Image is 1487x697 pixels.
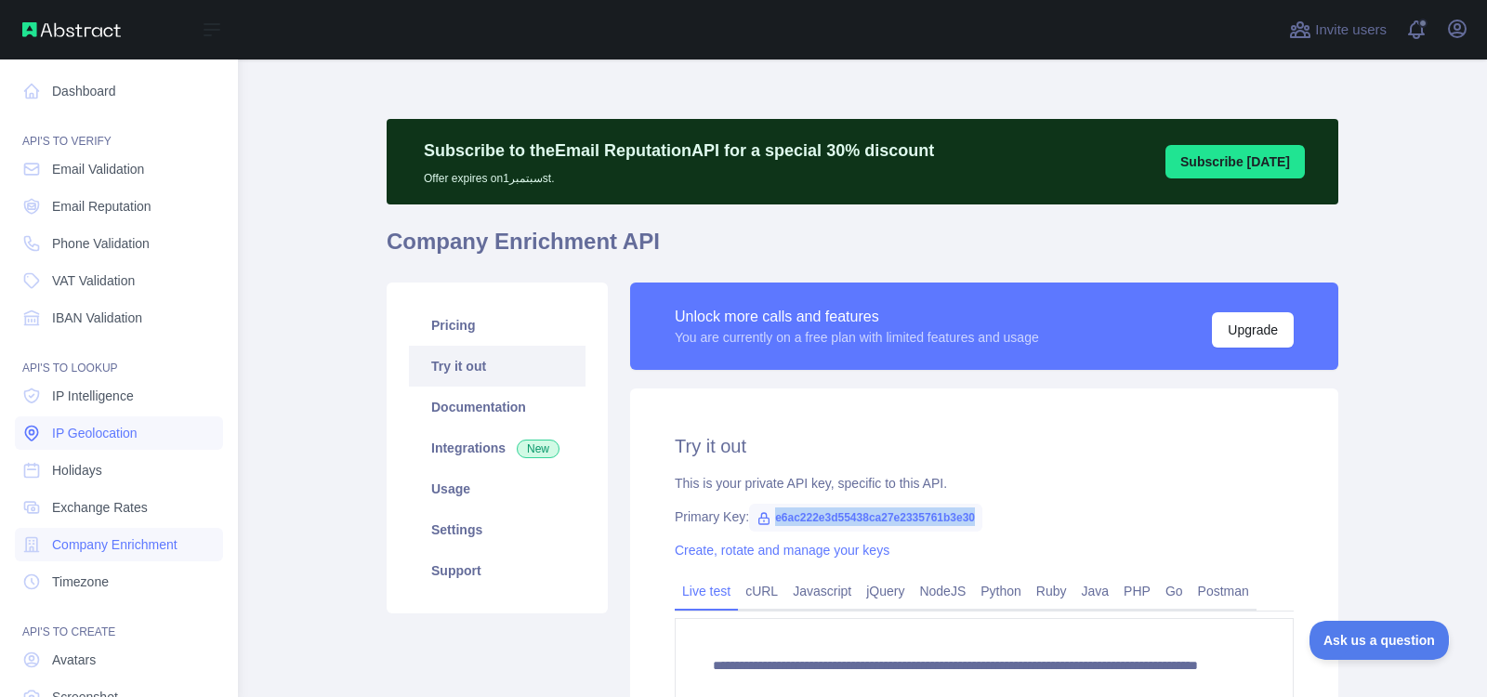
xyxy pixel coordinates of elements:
span: Exchange Rates [52,498,148,517]
a: Create, rotate and manage your keys [675,543,889,558]
img: Abstract API [22,22,121,37]
a: VAT Validation [15,264,223,297]
iframe: Toggle Customer Support [1309,621,1450,660]
a: IP Intelligence [15,379,223,413]
a: Settings [409,509,586,550]
p: Offer expires on سبتمبر 1st. [424,164,934,186]
span: Phone Validation [52,234,150,253]
a: Company Enrichment [15,528,223,561]
h1: Company Enrichment API [387,227,1338,271]
button: Invite users [1285,15,1390,45]
a: Integrations New [409,427,586,468]
a: Support [409,550,586,591]
a: Postman [1191,576,1257,606]
a: Go [1158,576,1191,606]
a: Java [1074,576,1117,606]
div: API'S TO LOOKUP [15,338,223,375]
a: Exchange Rates [15,491,223,524]
a: Phone Validation [15,227,223,260]
a: Try it out [409,346,586,387]
div: Primary Key: [675,507,1294,526]
div: You are currently on a free plan with limited features and usage [675,328,1039,347]
span: IP Geolocation [52,424,138,442]
a: Documentation [409,387,586,427]
span: Holidays [52,461,102,480]
a: Python [973,576,1029,606]
a: Usage [409,468,586,509]
div: This is your private API key, specific to this API. [675,474,1294,493]
a: Timezone [15,565,223,598]
a: Live test [675,576,738,606]
a: NodeJS [912,576,973,606]
span: IBAN Validation [52,309,142,327]
a: jQuery [859,576,912,606]
span: VAT Validation [52,271,135,290]
a: PHP [1116,576,1158,606]
span: Email Validation [52,160,144,178]
span: Invite users [1315,20,1387,41]
h2: Try it out [675,433,1294,459]
p: Subscribe to the Email Reputation API for a special 30 % discount [424,138,934,164]
span: IP Intelligence [52,387,134,405]
div: Unlock more calls and features [675,306,1039,328]
div: API'S TO VERIFY [15,112,223,149]
button: Subscribe [DATE] [1165,145,1305,178]
a: Ruby [1029,576,1074,606]
a: IP Geolocation [15,416,223,450]
a: Avatars [15,643,223,677]
a: Holidays [15,454,223,487]
a: IBAN Validation [15,301,223,335]
a: Pricing [409,305,586,346]
a: cURL [738,576,785,606]
div: API'S TO CREATE [15,602,223,639]
span: e6ac222e3d55438ca27e2335761b3e30 [749,504,982,532]
span: Avatars [52,651,96,669]
a: Email Reputation [15,190,223,223]
span: Email Reputation [52,197,151,216]
button: Upgrade [1212,312,1294,348]
a: Javascript [785,576,859,606]
span: Company Enrichment [52,535,178,554]
a: Email Validation [15,152,223,186]
span: New [517,440,559,458]
span: Timezone [52,572,109,591]
a: Dashboard [15,74,223,108]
